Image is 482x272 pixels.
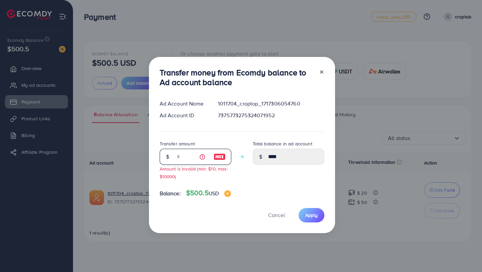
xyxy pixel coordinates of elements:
img: image [224,190,231,197]
div: 1011704_croptop_1717306054760 [213,100,329,108]
button: Apply [299,208,324,222]
h3: Transfer money from Ecomdy balance to Ad account balance [160,68,314,87]
div: 7375773275324071952 [213,112,329,119]
h4: $500.5 [186,189,231,197]
small: Amount is invalid (min: $10, max: $10000) [160,165,228,180]
span: USD [209,190,219,197]
iframe: Chat [454,242,477,267]
img: image [214,153,226,161]
div: Ad Account Name [154,100,213,108]
span: Balance: [160,190,181,197]
div: Ad Account ID [154,112,213,119]
label: Transfer amount [160,140,195,147]
button: Cancel [260,208,293,222]
span: Cancel [268,211,285,219]
label: Total balance in ad account [253,140,312,147]
span: Apply [305,212,318,218]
